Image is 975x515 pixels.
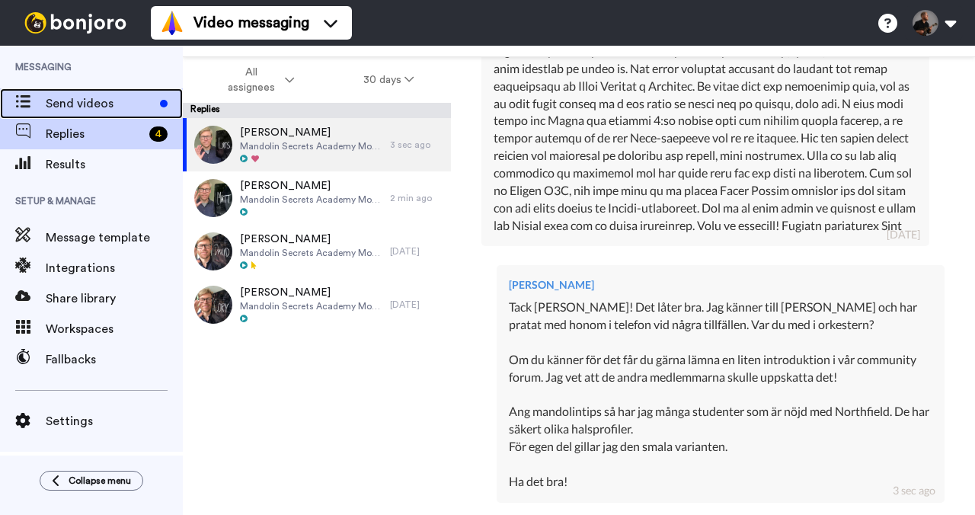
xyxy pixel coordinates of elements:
button: Collapse menu [40,471,143,491]
span: Mandolin Secrets Academy Monthly [240,247,382,259]
div: Replies [183,103,451,118]
span: Mandolin Secrets Academy Monthly [240,194,382,206]
div: [DATE] [390,245,443,257]
span: Fallbacks [46,350,183,369]
span: Results [46,155,183,174]
span: Collapse menu [69,475,131,487]
span: Mandolin Secrets Academy Monthly [240,140,382,152]
div: 4 [149,126,168,142]
a: [PERSON_NAME]Mandolin Secrets Academy Monthly[DATE] [183,278,451,331]
img: bj-logo-header-white.svg [18,12,133,34]
span: [PERSON_NAME] [240,232,382,247]
span: Workspaces [46,320,183,338]
img: vm-color.svg [160,11,184,35]
div: 3 sec ago [390,139,443,151]
span: [PERSON_NAME] [240,285,382,300]
div: [DATE] [390,299,443,311]
button: All assignees [186,59,329,101]
div: 3 sec ago [893,483,935,498]
div: [DATE] [887,227,920,242]
div: [PERSON_NAME] [509,277,932,293]
div: Tack [PERSON_NAME]! Det låter bra. Jag känner till [PERSON_NAME] och har pratat med honom i telef... [509,299,932,490]
img: df2f7693-b191-49d5-bbf1-a2cf7b03c44e-thumb.jpg [194,232,232,270]
a: [PERSON_NAME]Mandolin Secrets Academy Monthly2 min ago [183,171,451,225]
span: Video messaging [193,12,309,34]
img: 2ba609f2-0fa5-440d-9f2a-169f7b6aa415-thumb.jpg [194,179,232,217]
span: Message template [46,229,183,247]
span: [PERSON_NAME] [240,178,382,194]
span: Share library [46,289,183,308]
img: 591ec9b2-f405-4823-bb98-84910055d3ee-thumb.jpg [194,126,232,164]
button: 30 days [329,66,449,94]
img: e0467666-40f0-4625-9e48-fbd3721f04e6-thumb.jpg [194,286,232,324]
span: Integrations [46,259,183,277]
span: Settings [46,412,183,430]
a: [PERSON_NAME]Mandolin Secrets Academy Monthly3 sec ago [183,118,451,171]
span: Send videos [46,94,154,113]
span: [PERSON_NAME] [240,125,382,140]
a: [PERSON_NAME]Mandolin Secrets Academy Monthly[DATE] [183,225,451,278]
div: Lor! Ips do 40 si ametco adi eli s Doeiusmodt. Inc utl etdolo magna ali 6 eni admin veniamq, nos ... [494,8,917,234]
span: Mandolin Secrets Academy Monthly [240,300,382,312]
span: All assignees [220,65,282,95]
span: Replies [46,125,143,143]
div: 2 min ago [390,192,443,204]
